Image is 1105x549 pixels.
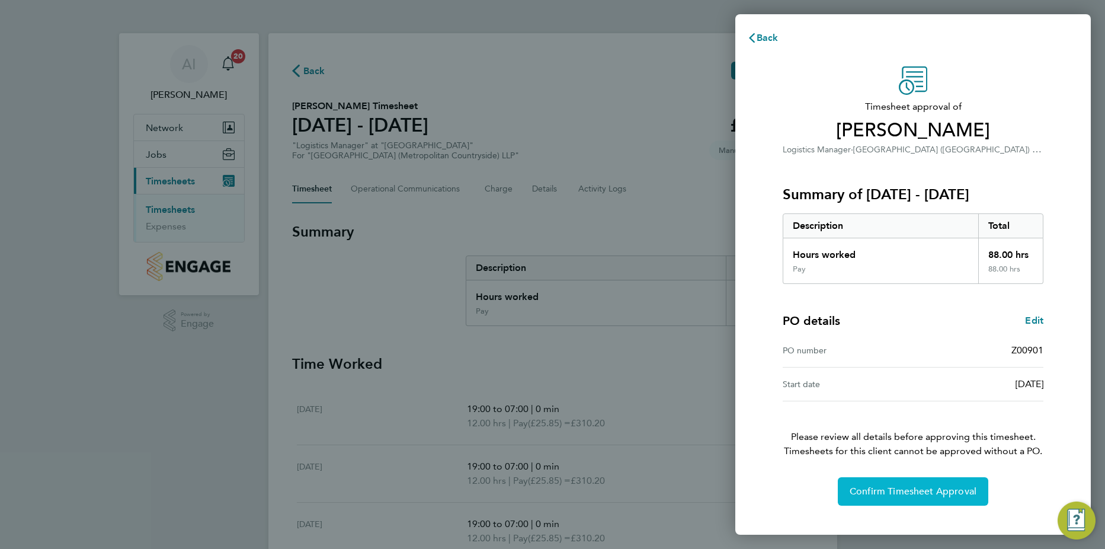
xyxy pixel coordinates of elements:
button: Engage Resource Center [1058,502,1096,540]
h3: Summary of [DATE] - [DATE] [783,185,1043,204]
div: Start date [783,377,913,391]
span: Back [757,32,779,43]
span: Timesheet approval of [783,100,1043,114]
div: Description [783,214,978,238]
span: Timesheets for this client cannot be approved without a PO. [768,444,1058,458]
button: Back [735,26,790,50]
p: Please review all details before approving this timesheet. [768,401,1058,458]
span: Z00901 [1011,344,1043,356]
span: Edit [1025,315,1043,326]
div: [DATE] [913,377,1043,391]
a: Edit [1025,314,1043,328]
button: Confirm Timesheet Approval [838,477,988,506]
span: Confirm Timesheet Approval [850,486,976,497]
span: [PERSON_NAME] [783,119,1043,142]
span: [GEOGRAPHIC_DATA] ([GEOGRAPHIC_DATA]) LLP [853,143,1045,155]
span: · [851,145,853,155]
div: Summary of 15 - 21 Sep 2025 [783,213,1043,284]
div: 88.00 hrs [978,264,1043,283]
span: Logistics Manager [783,145,851,155]
div: Total [978,214,1043,238]
h4: PO details [783,312,840,329]
div: Hours worked [783,238,978,264]
div: 88.00 hrs [978,238,1043,264]
div: PO number [783,343,913,358]
div: Pay [793,264,806,274]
